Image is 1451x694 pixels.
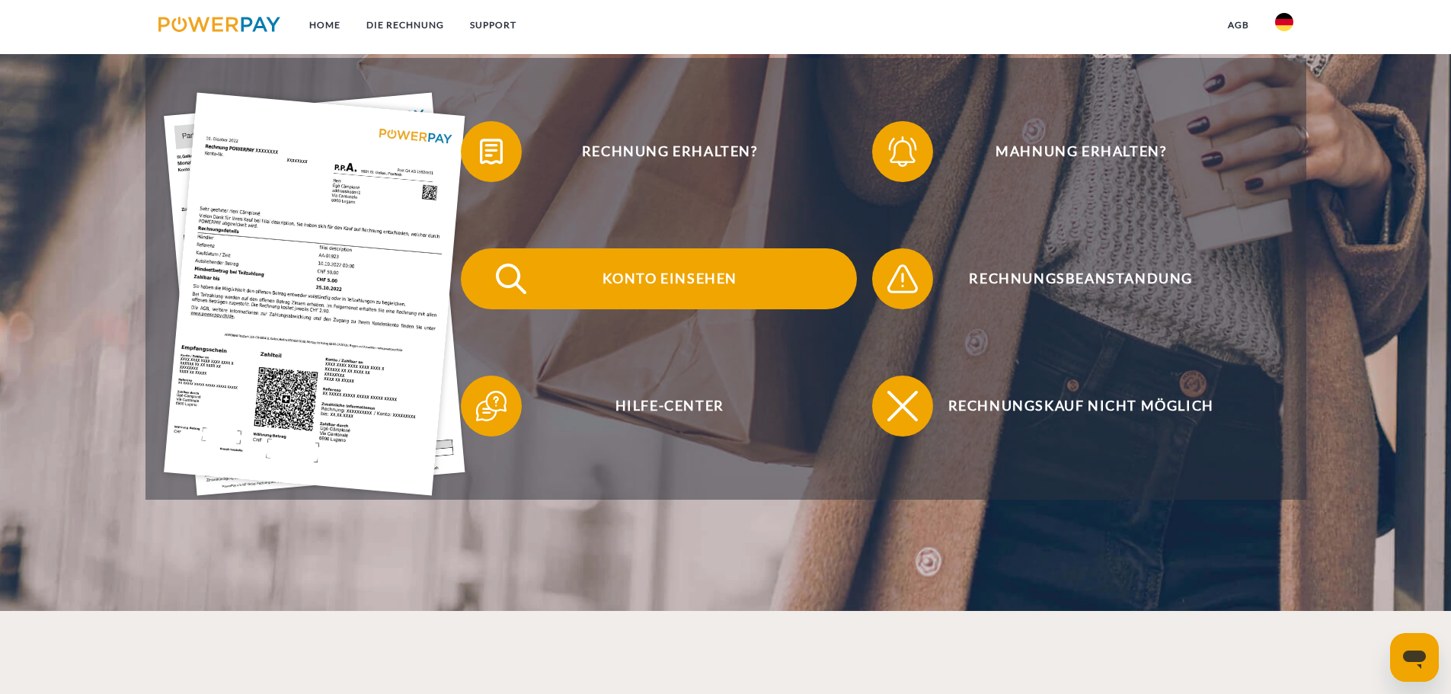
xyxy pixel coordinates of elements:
img: qb_help.svg [472,387,510,425]
img: single_invoice_powerpay_de.jpg [164,93,465,496]
button: Rechnung erhalten? [461,121,857,182]
button: Rechnungsbeanstandung [872,248,1268,309]
span: Mahnung erhalten? [894,121,1267,182]
button: Hilfe-Center [461,376,857,437]
span: Konto einsehen [483,248,856,309]
button: Konto einsehen [461,248,857,309]
a: agb [1215,11,1262,39]
img: de [1275,13,1293,31]
a: Home [296,11,353,39]
img: qb_warning.svg [884,260,922,298]
img: qb_bell.svg [884,133,922,171]
span: Hilfe-Center [483,376,856,437]
img: logo-powerpay.svg [158,17,281,32]
span: Rechnungskauf nicht möglich [894,376,1267,437]
a: DIE RECHNUNG [353,11,457,39]
img: qb_bill.svg [472,133,510,171]
img: qb_search.svg [492,260,530,298]
button: Rechnungskauf nicht möglich [872,376,1268,437]
span: Rechnung erhalten? [483,121,856,182]
button: Mahnung erhalten? [872,121,1268,182]
a: SUPPORT [457,11,529,39]
iframe: Schaltfläche zum Öffnen des Messaging-Fensters [1390,633,1439,682]
span: Rechnungsbeanstandung [894,248,1267,309]
img: qb_close.svg [884,387,922,425]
